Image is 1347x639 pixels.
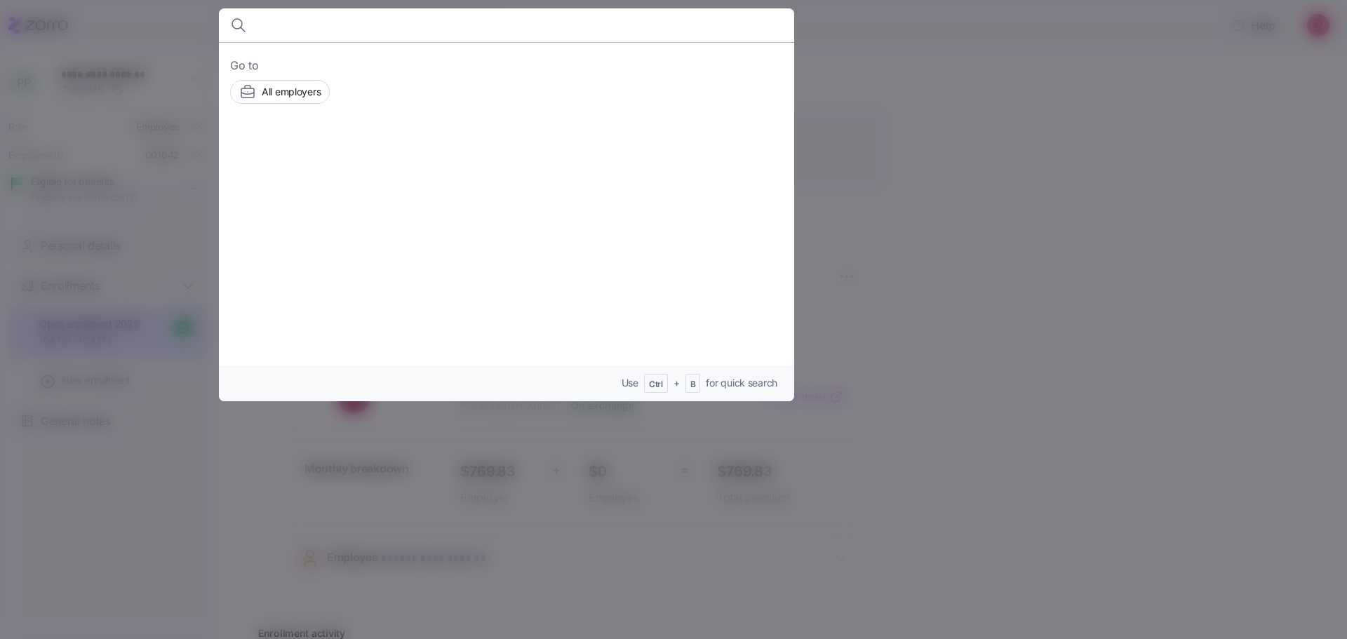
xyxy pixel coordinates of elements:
[230,80,330,104] button: All employers
[690,379,696,391] span: B
[706,376,777,390] span: for quick search
[262,85,321,99] span: All employers
[230,57,783,74] span: Go to
[622,376,638,390] span: Use
[649,379,663,391] span: Ctrl
[673,376,680,390] span: +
